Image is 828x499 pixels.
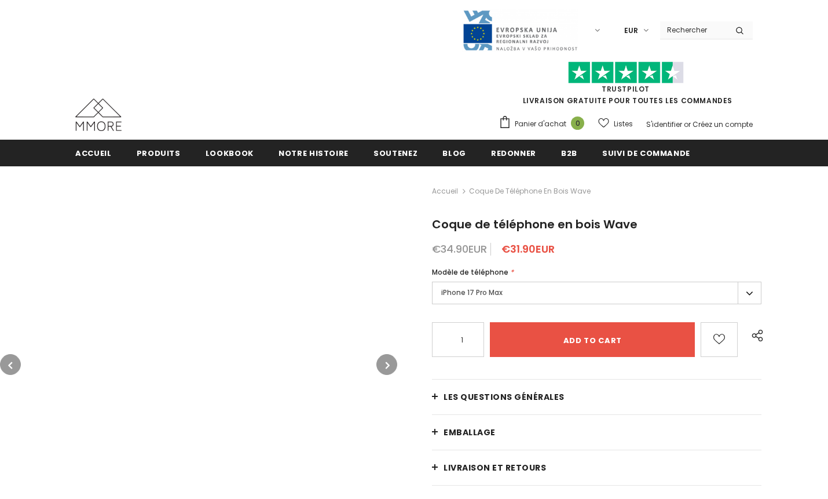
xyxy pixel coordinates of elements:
[442,148,466,159] span: Blog
[515,118,566,130] span: Panier d'achat
[561,140,577,166] a: B2B
[432,282,761,304] label: iPhone 17 Pro Max
[432,415,761,450] a: EMBALLAGE
[444,462,546,473] span: Livraison et retours
[432,184,458,198] a: Accueil
[660,21,727,38] input: Search Site
[568,61,684,84] img: Faites confiance aux étoiles pilotes
[624,25,638,37] span: EUR
[432,267,508,277] span: Modèle de téléphone
[442,140,466,166] a: Blog
[279,148,349,159] span: Notre histoire
[491,148,536,159] span: Redonner
[432,242,487,256] span: €34.90EUR
[373,148,417,159] span: soutenez
[75,148,112,159] span: Accueil
[646,119,682,129] a: S'identifier
[279,140,349,166] a: Notre histoire
[444,391,565,403] span: Les questions générales
[462,9,578,52] img: Javni Razpis
[432,380,761,414] a: Les questions générales
[598,114,633,134] a: Listes
[490,322,695,357] input: Add to cart
[462,25,578,35] a: Javni Razpis
[602,148,690,159] span: Suivi de commande
[206,148,254,159] span: Lookbook
[432,450,761,485] a: Livraison et retours
[684,119,691,129] span: or
[614,118,633,130] span: Listes
[491,140,536,166] a: Redonner
[432,216,638,232] span: Coque de téléphone en bois Wave
[501,242,555,256] span: €31.90EUR
[602,140,690,166] a: Suivi de commande
[373,140,417,166] a: soutenez
[561,148,577,159] span: B2B
[137,140,181,166] a: Produits
[499,67,753,105] span: LIVRAISON GRATUITE POUR TOUTES LES COMMANDES
[75,99,122,131] img: Cas MMORE
[206,140,254,166] a: Lookbook
[444,427,496,438] span: EMBALLAGE
[75,140,112,166] a: Accueil
[602,84,650,94] a: TrustPilot
[137,148,181,159] span: Produits
[571,116,584,130] span: 0
[469,184,591,198] span: Coque de téléphone en bois Wave
[693,119,753,129] a: Créez un compte
[499,115,590,133] a: Panier d'achat 0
